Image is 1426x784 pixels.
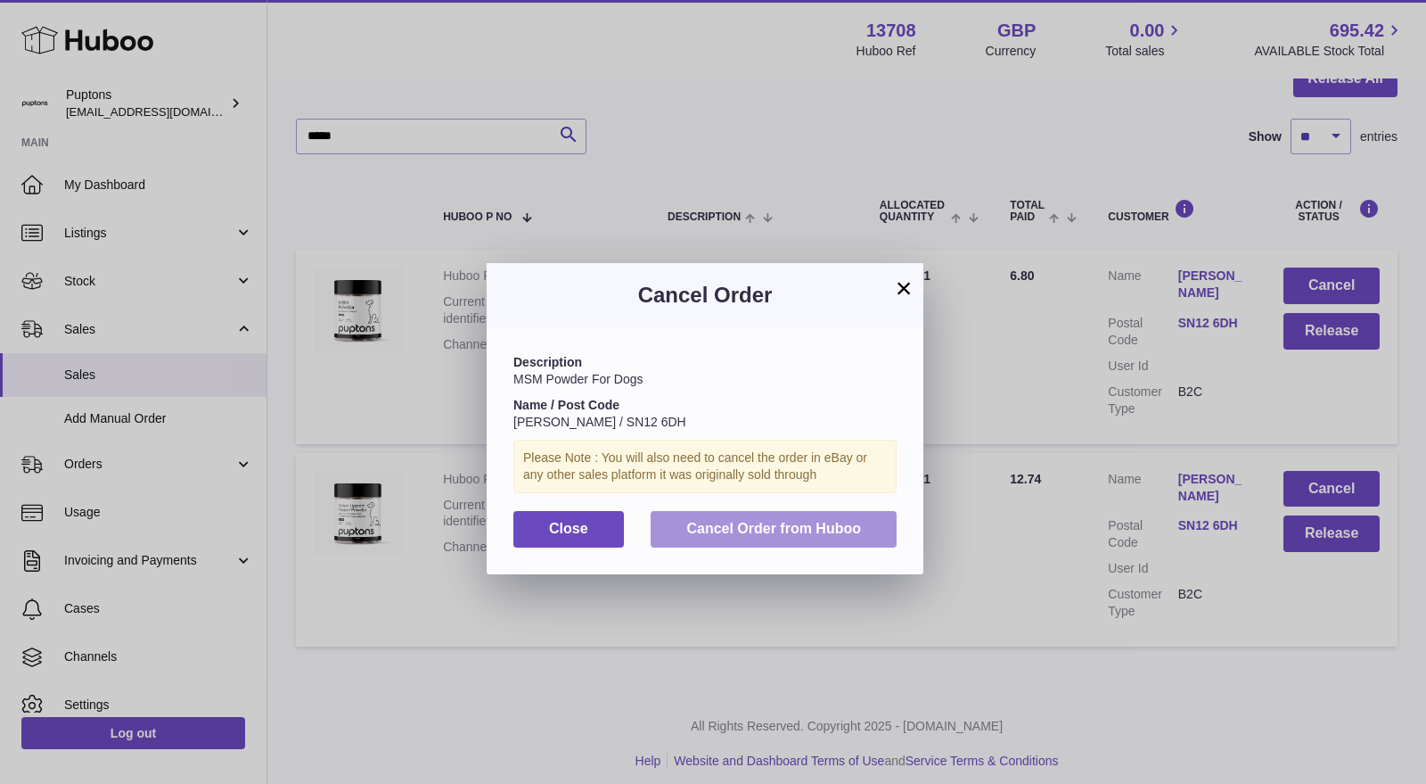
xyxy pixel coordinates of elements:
button: × [893,277,914,299]
span: MSM Powder For Dogs [513,372,643,386]
strong: Name / Post Code [513,398,619,412]
h3: Cancel Order [513,281,897,309]
div: Please Note : You will also need to cancel the order in eBay or any other sales platform it was o... [513,440,897,493]
span: [PERSON_NAME] / SN12 6DH [513,415,686,429]
button: Cancel Order from Huboo [651,511,897,548]
span: Cancel Order from Huboo [686,521,861,536]
strong: Description [513,355,582,369]
button: Close [513,511,624,548]
span: Close [549,521,588,536]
